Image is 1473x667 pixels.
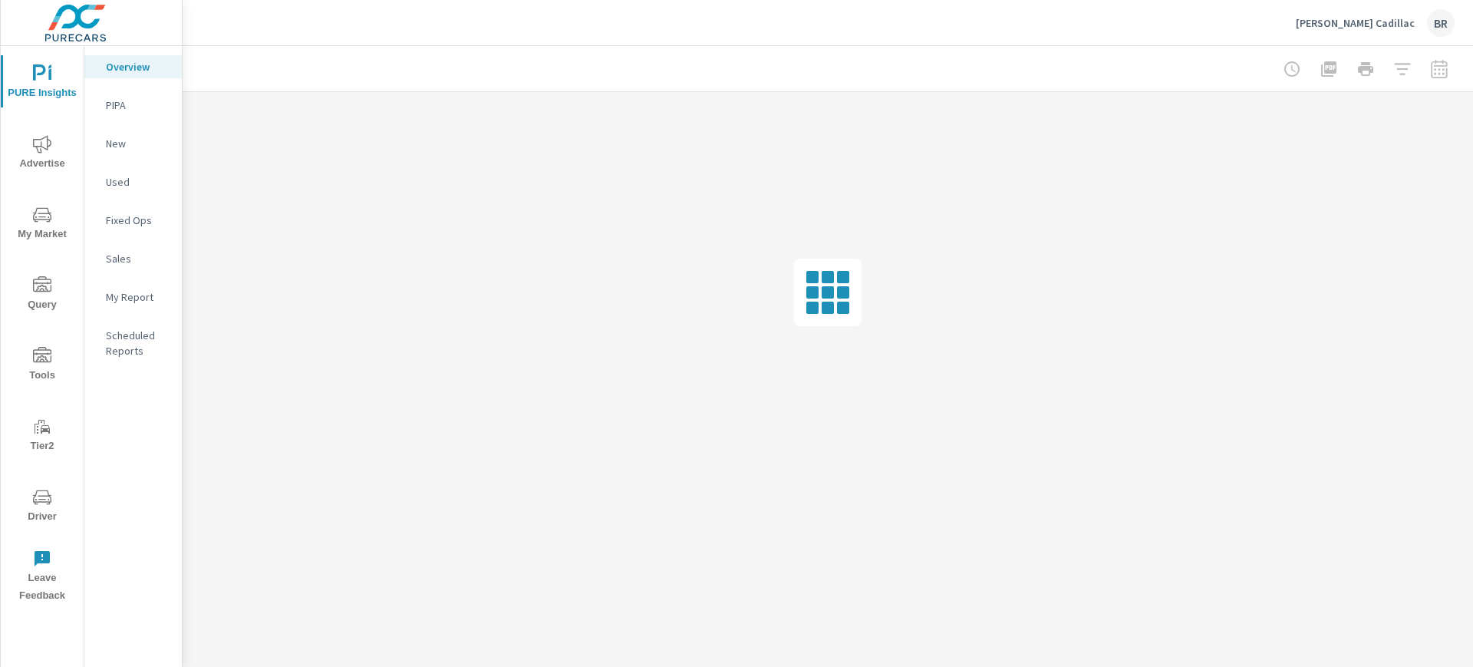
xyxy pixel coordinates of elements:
span: Driver [5,488,79,526]
span: Leave Feedback [5,550,79,605]
span: Tools [5,347,79,385]
span: Query [5,276,79,314]
div: Overview [84,55,182,78]
p: Overview [106,59,170,74]
p: New [106,136,170,151]
div: PIPA [84,94,182,117]
p: My Report [106,289,170,305]
div: Scheduled Reports [84,324,182,362]
div: nav menu [1,46,84,611]
span: Advertise [5,135,79,173]
p: Scheduled Reports [106,328,170,358]
span: Tier2 [5,418,79,455]
p: [PERSON_NAME] Cadillac [1296,16,1415,30]
p: Sales [106,251,170,266]
span: My Market [5,206,79,243]
div: Fixed Ops [84,209,182,232]
div: New [84,132,182,155]
div: My Report [84,286,182,309]
p: PIPA [106,97,170,113]
div: BR [1427,9,1455,37]
div: Used [84,170,182,193]
div: Sales [84,247,182,270]
p: Used [106,174,170,190]
span: PURE Insights [5,64,79,102]
p: Fixed Ops [106,213,170,228]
